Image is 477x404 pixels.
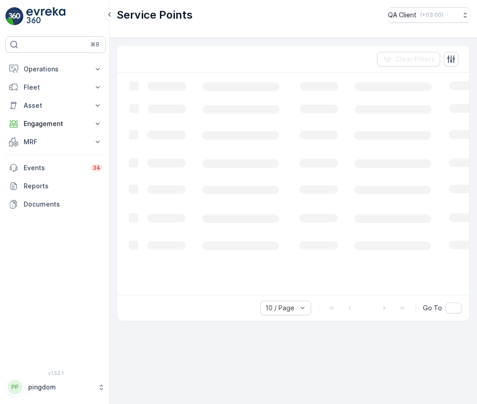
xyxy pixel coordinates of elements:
p: Events [24,163,85,172]
p: Clear Filters [395,55,435,64]
img: logo_light-DOdMpM7g.png [26,7,65,25]
p: Documents [24,200,102,209]
p: pingdom [28,383,93,392]
a: Events34 [5,159,106,177]
p: Asset [24,101,88,110]
p: ( +03:00 ) [420,11,443,19]
a: Reports [5,177,106,195]
button: Clear Filters [377,52,440,66]
button: QA Client(+03:00) [388,7,470,23]
p: Operations [24,65,88,74]
button: Fleet [5,78,106,96]
span: Go To [423,303,442,313]
p: MRF [24,137,88,146]
p: Fleet [24,83,88,92]
img: logo [5,7,24,25]
p: Engagement [24,119,88,128]
p: 34 [93,164,100,172]
button: Operations [5,60,106,78]
span: v 1.52.1 [5,370,106,376]
button: MRF [5,133,106,151]
div: PP [8,380,22,394]
p: QA Client [388,10,417,20]
button: PPpingdom [5,378,106,397]
a: Documents [5,195,106,213]
button: Asset [5,96,106,115]
p: Reports [24,182,102,191]
p: Service Points [117,8,193,22]
p: ⌘B [90,41,99,48]
button: Engagement [5,115,106,133]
